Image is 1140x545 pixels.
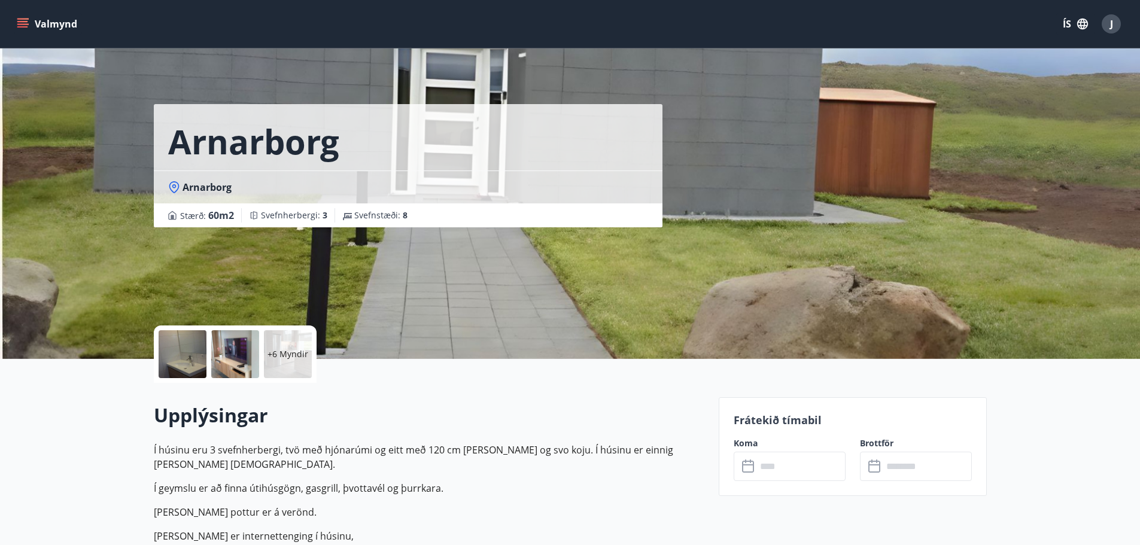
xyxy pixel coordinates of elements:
h1: Arnarborg [168,118,339,164]
p: Í húsinu eru 3 svefnherbergi, tvö með hjónarúmi og eitt með 120 cm [PERSON_NAME] og svo koju. Í h... [154,443,704,471]
span: Arnarborg [183,181,232,194]
span: Stærð : [180,208,234,223]
button: J [1097,10,1126,38]
span: 3 [323,209,327,221]
span: J [1110,17,1113,31]
h2: Upplýsingar [154,402,704,428]
p: Frátekið tímabil [734,412,972,428]
span: Svefnherbergi : [261,209,327,221]
label: Brottför [860,437,972,449]
button: ÍS [1056,13,1095,35]
label: Koma [734,437,846,449]
p: +6 Myndir [267,348,308,360]
span: 8 [403,209,408,221]
span: Svefnstæði : [354,209,408,221]
span: 60 m2 [208,209,234,222]
p: Í geymslu er að finna útihúsgögn, gasgrill, þvottavél og þurrkara. [154,481,704,495]
p: [PERSON_NAME] er internettenging í húsinu, [154,529,704,543]
button: menu [14,13,82,35]
p: [PERSON_NAME] pottur er á verönd. [154,505,704,519]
